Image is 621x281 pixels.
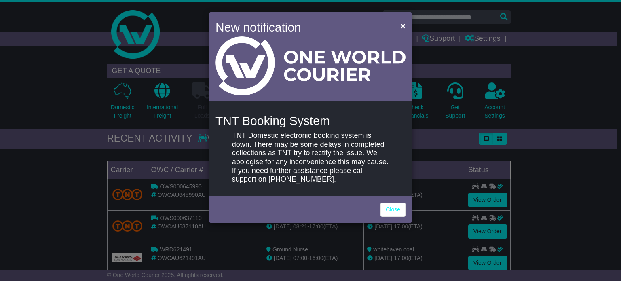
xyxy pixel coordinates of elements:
[215,114,406,127] h4: TNT Booking System
[380,203,406,217] a: Close
[397,17,410,34] button: Close
[215,36,406,95] img: Light
[232,131,389,184] p: TNT Domestic electronic booking system is down. There may be some delays in completed collections...
[401,21,406,30] span: ×
[215,18,389,36] h4: New notification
